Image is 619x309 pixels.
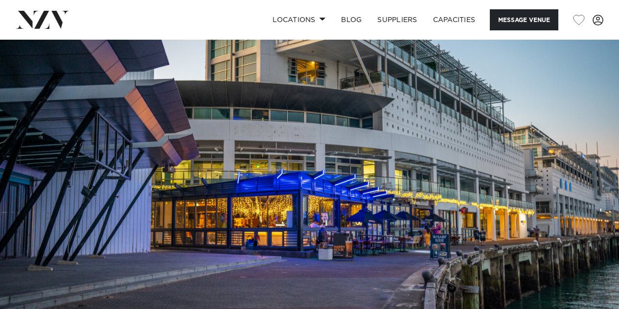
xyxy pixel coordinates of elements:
img: nzv-logo.png [16,11,69,28]
a: Capacities [425,9,483,30]
a: SUPPLIERS [369,9,425,30]
a: BLOG [333,9,369,30]
a: Locations [265,9,333,30]
button: Message Venue [490,9,558,30]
